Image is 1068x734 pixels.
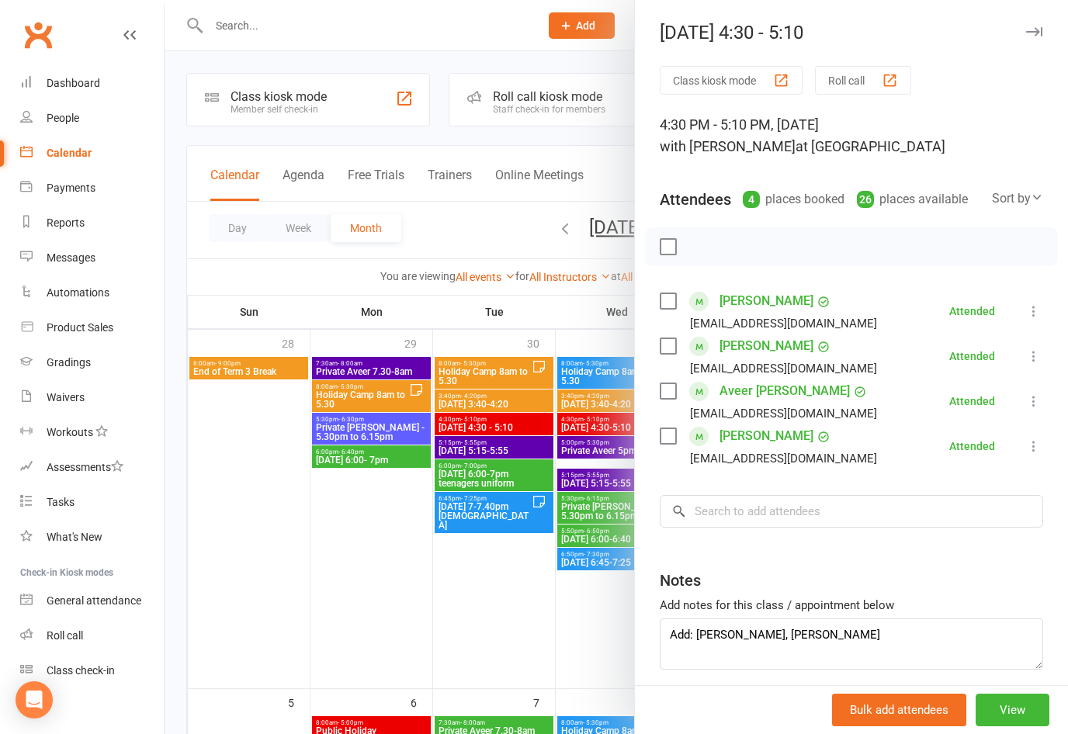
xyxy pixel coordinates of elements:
[660,114,1043,158] div: 4:30 PM - 5:10 PM, [DATE]
[660,66,803,95] button: Class kiosk mode
[20,485,164,520] a: Tasks
[690,448,877,469] div: [EMAIL_ADDRESS][DOMAIN_NAME]
[635,22,1068,43] div: [DATE] 4:30 - 5:10
[20,618,164,653] a: Roll call
[976,694,1049,726] button: View
[949,351,995,362] div: Attended
[47,629,83,642] div: Roll call
[47,496,75,508] div: Tasks
[660,138,796,154] span: with [PERSON_NAME]
[815,66,911,95] button: Roll call
[19,16,57,54] a: Clubworx
[20,345,164,380] a: Gradings
[47,216,85,229] div: Reports
[47,112,79,124] div: People
[47,147,92,159] div: Calendar
[20,450,164,485] a: Assessments
[20,380,164,415] a: Waivers
[16,681,53,718] div: Open Intercom Messenger
[47,664,115,677] div: Class check-in
[743,191,760,208] div: 4
[660,495,1043,528] input: Search to add attendees
[47,77,100,89] div: Dashboard
[20,415,164,450] a: Workouts
[832,694,966,726] button: Bulk add attendees
[20,136,164,171] a: Calendar
[47,286,109,299] div: Automations
[47,426,93,438] div: Workouts
[47,251,95,264] div: Messages
[20,275,164,310] a: Automations
[20,583,164,618] a: General attendance kiosk mode
[20,241,164,275] a: Messages
[743,189,844,210] div: places booked
[690,358,877,379] div: [EMAIL_ADDRESS][DOMAIN_NAME]
[720,424,813,448] a: [PERSON_NAME]
[720,289,813,313] a: [PERSON_NAME]
[949,306,995,317] div: Attended
[857,189,968,210] div: places available
[949,441,995,452] div: Attended
[857,191,874,208] div: 26
[47,461,123,473] div: Assessments
[720,379,850,403] a: Aveer [PERSON_NAME]
[690,403,877,424] div: [EMAIL_ADDRESS][DOMAIN_NAME]
[47,531,102,543] div: What's New
[20,520,164,555] a: What's New
[20,310,164,345] a: Product Sales
[20,653,164,688] a: Class kiosk mode
[47,594,141,607] div: General attendance
[47,391,85,403] div: Waivers
[20,101,164,136] a: People
[949,396,995,407] div: Attended
[47,182,95,194] div: Payments
[47,321,113,334] div: Product Sales
[20,206,164,241] a: Reports
[720,334,813,358] a: [PERSON_NAME]
[660,189,731,210] div: Attendees
[660,570,701,591] div: Notes
[20,171,164,206] a: Payments
[20,66,164,101] a: Dashboard
[796,138,945,154] span: at [GEOGRAPHIC_DATA]
[660,596,1043,615] div: Add notes for this class / appointment below
[47,356,91,369] div: Gradings
[992,189,1043,209] div: Sort by
[690,313,877,334] div: [EMAIL_ADDRESS][DOMAIN_NAME]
